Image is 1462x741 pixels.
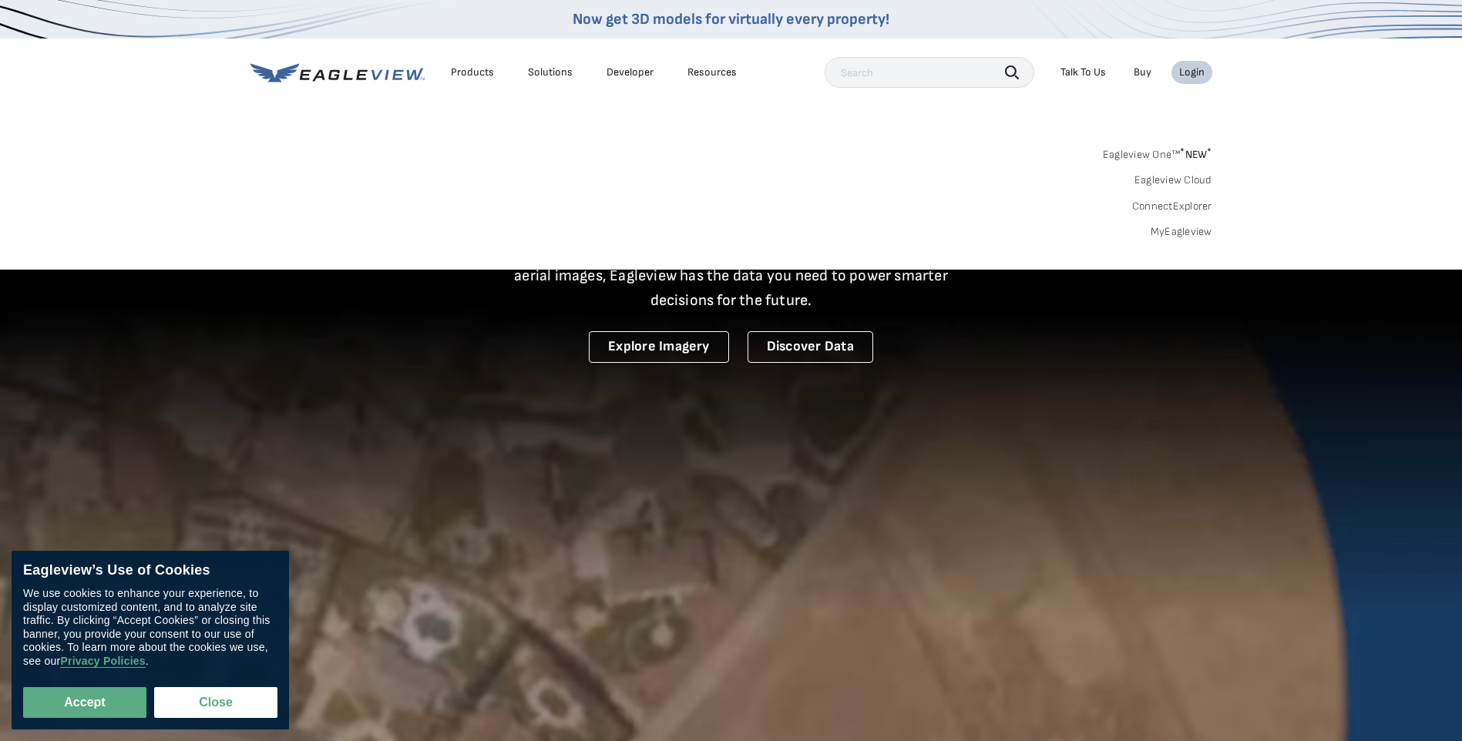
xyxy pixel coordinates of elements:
[1060,65,1106,79] div: Talk To Us
[60,655,145,668] a: Privacy Policies
[23,587,277,668] div: We use cookies to enhance your experience, to display customized content, and to analyze site tra...
[573,10,889,28] a: Now get 3D models for virtually every property!
[687,65,737,79] div: Resources
[1180,148,1212,161] span: NEW
[748,331,873,363] a: Discover Data
[1103,143,1212,161] a: Eagleview One™*NEW*
[528,65,573,79] div: Solutions
[23,687,146,718] button: Accept
[1134,65,1151,79] a: Buy
[607,65,654,79] a: Developer
[1151,225,1212,239] a: MyEagleview
[23,562,277,579] div: Eagleview’s Use of Cookies
[451,65,494,79] div: Products
[1132,199,1212,213] a: ConnectExplorer
[589,331,729,363] a: Explore Imagery
[825,57,1034,88] input: Search
[1134,173,1212,187] a: Eagleview Cloud
[1179,65,1205,79] div: Login
[154,687,277,718] button: Close
[496,239,967,313] p: A new era starts here. Built on more than 3.5 billion high-resolution aerial images, Eagleview ha...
